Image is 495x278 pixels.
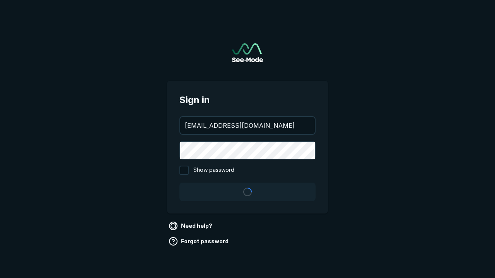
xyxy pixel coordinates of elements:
a: Forgot password [167,235,232,247]
a: Need help? [167,220,215,232]
span: Sign in [179,93,316,107]
img: See-Mode Logo [232,43,263,62]
a: Go to sign in [232,43,263,62]
input: your@email.com [180,117,315,134]
span: Show password [193,166,234,175]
